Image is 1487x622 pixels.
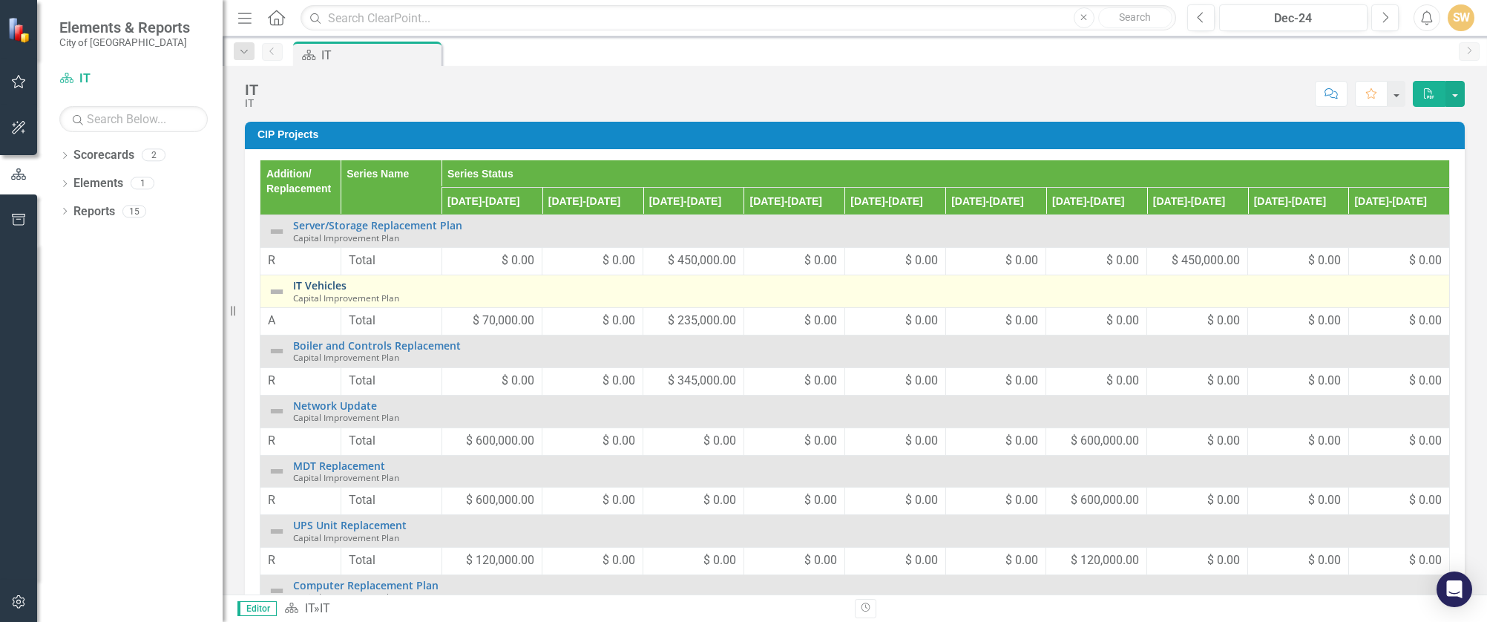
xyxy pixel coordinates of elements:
span: Total [349,492,434,509]
span: $ 0.00 [1308,433,1341,450]
span: $ 0.00 [905,312,938,330]
span: $ 0.00 [1308,492,1341,509]
span: $ 0.00 [804,552,837,569]
span: Total [349,552,434,569]
span: $ 0.00 [804,492,837,509]
span: $ 0.00 [905,433,938,450]
span: $ 450,000.00 [1172,252,1240,269]
span: $ 0.00 [703,492,736,509]
span: $ 0.00 [603,373,635,390]
td: Double-Click to Edit [260,548,341,575]
a: Scorecards [73,147,134,164]
small: City of [GEOGRAPHIC_DATA] [59,36,190,48]
span: $ 0.00 [1308,312,1341,330]
button: Search [1098,7,1172,28]
span: $ 0.00 [804,433,837,450]
span: R [268,373,275,387]
span: $ 600,000.00 [1071,492,1139,509]
td: Double-Click to Edit [260,367,341,395]
span: Capital Improvement Plan [293,232,399,243]
span: $ 0.00 [603,552,635,569]
td: Double-Click to Edit Right Click for Context Menu [260,215,1450,248]
div: 2 [142,149,165,162]
span: Total [349,433,434,450]
img: Not Defined [268,462,286,480]
span: R [268,493,275,507]
a: IT Vehicles [293,280,1442,291]
a: Boiler and Controls Replacement [293,340,1442,351]
span: $ 0.00 [1308,252,1341,269]
td: Double-Click to Edit [260,248,341,275]
td: Double-Click to Edit Right Click for Context Menu [260,335,1450,367]
div: 15 [122,205,146,217]
span: Total [349,252,434,269]
span: $ 0.00 [703,433,736,450]
span: $ 0.00 [1207,433,1240,450]
span: Capital Improvement Plan [293,351,399,363]
span: $ 0.00 [1005,252,1038,269]
span: $ 120,000.00 [1071,552,1139,569]
img: Not Defined [268,223,286,240]
td: Double-Click to Edit Right Click for Context Menu [260,515,1450,548]
span: Editor [237,601,277,616]
input: Search Below... [59,106,208,132]
span: $ 0.00 [1005,373,1038,390]
img: Not Defined [268,402,286,420]
td: Double-Click to Edit [260,307,341,335]
a: Computer Replacement Plan [293,580,1442,591]
span: $ 345,000.00 [668,373,736,390]
span: Capital Improvement Plan [293,292,399,304]
span: $ 0.00 [1409,312,1442,330]
span: Total [349,312,434,330]
img: Not Defined [268,342,286,360]
td: Double-Click to Edit Right Click for Context Menu [260,455,1450,488]
span: $ 0.00 [1005,312,1038,330]
a: Elements [73,175,123,192]
td: Double-Click to Edit [260,428,341,455]
span: Total [349,373,434,390]
span: $ 0.00 [703,552,736,569]
a: Reports [73,203,115,220]
a: IT [59,71,208,88]
td: Double-Click to Edit [260,488,341,515]
button: SW [1448,4,1474,31]
div: IT [245,98,258,109]
div: Dec-24 [1224,10,1362,27]
span: $ 235,000.00 [668,312,736,330]
span: $ 0.00 [905,492,938,509]
td: Double-Click to Edit Right Click for Context Menu [260,575,1450,608]
span: $ 0.00 [1409,552,1442,569]
span: $ 0.00 [1308,552,1341,569]
span: $ 0.00 [1005,492,1038,509]
span: $ 0.00 [1207,312,1240,330]
span: $ 0.00 [1106,312,1139,330]
div: » [284,600,844,618]
span: $ 0.00 [1409,252,1442,269]
span: R [268,553,275,567]
span: $ 70,000.00 [473,312,534,330]
span: $ 0.00 [1308,373,1341,390]
div: 1 [131,177,154,190]
span: $ 0.00 [905,552,938,569]
span: Elements & Reports [59,19,190,36]
img: Not Defined [268,523,286,540]
span: $ 0.00 [1409,492,1442,509]
span: $ 600,000.00 [466,492,534,509]
span: Search [1119,11,1151,23]
img: Not Defined [268,283,286,301]
span: $ 0.00 [1207,552,1240,569]
div: IT [320,601,330,615]
span: R [268,433,275,448]
a: Server/Storage Replacement Plan [293,220,1442,231]
a: IT [305,601,314,615]
span: $ 0.00 [1409,433,1442,450]
span: Capital Improvement Plan [293,591,399,603]
img: ClearPoint Strategy [7,17,33,43]
span: $ 0.00 [603,433,635,450]
span: $ 0.00 [502,373,534,390]
span: $ 0.00 [603,312,635,330]
a: UPS Unit Replacement [293,520,1442,531]
span: $ 0.00 [1106,252,1139,269]
td: Double-Click to Edit Right Click for Context Menu [260,275,1450,308]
